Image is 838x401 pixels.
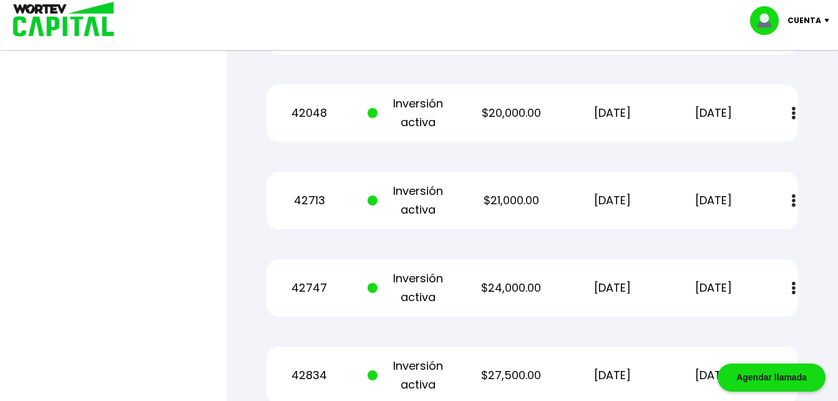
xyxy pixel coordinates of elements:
[671,104,756,122] p: [DATE]
[469,104,553,122] p: $20,000.00
[671,191,756,210] p: [DATE]
[469,279,553,297] p: $24,000.00
[469,366,553,385] p: $27,500.00
[266,191,351,210] p: 42713
[821,19,838,22] img: icon-down
[570,104,655,122] p: [DATE]
[368,182,452,219] p: Inversión activa
[671,366,756,385] p: [DATE]
[750,6,787,35] img: profile-image
[469,191,553,210] p: $21,000.00
[266,104,351,122] p: 42048
[266,366,351,385] p: 42834
[368,269,452,307] p: Inversión activa
[671,279,756,297] p: [DATE]
[368,94,452,132] p: Inversión activa
[368,357,452,394] p: Inversión activa
[570,191,655,210] p: [DATE]
[570,366,655,385] p: [DATE]
[570,279,655,297] p: [DATE]
[787,11,821,30] p: Cuenta
[266,279,351,297] p: 42747
[718,364,826,392] div: Agendar llamada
